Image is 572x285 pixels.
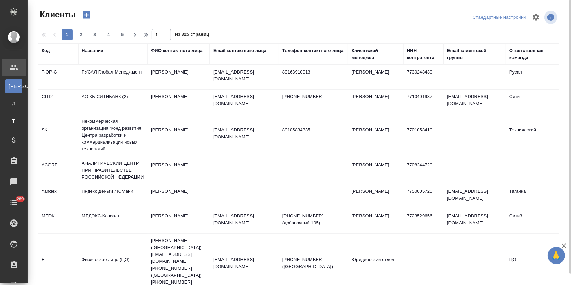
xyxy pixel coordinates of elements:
td: [PERSON_NAME] [147,209,210,233]
td: [EMAIL_ADDRESS][DOMAIN_NAME] [444,90,506,114]
td: Физическое лицо (ЦО) [78,253,147,277]
div: split button [471,12,528,23]
td: Yandex [38,184,78,209]
div: Email контактного лица [213,47,266,54]
div: Клиентский менеджер [352,47,400,61]
span: 3 [89,31,100,38]
td: 7750005725 [403,184,444,209]
td: АНАЛИТИЧЕСКИЙ ЦЕНТР ПРИ ПРАВИТЕЛЬСТВЕ РОССИЙСКОЙ ФЕДЕРАЦИИ [78,156,147,184]
td: [PERSON_NAME] [147,65,210,89]
button: 5 [117,29,128,40]
td: 7730248430 [403,65,444,89]
td: ЦО [506,253,561,277]
a: Т [5,114,22,128]
button: 🙏 [548,247,565,264]
td: ACGRF [38,158,78,182]
td: [PERSON_NAME] [147,184,210,209]
button: Создать [78,9,95,21]
button: 3 [89,29,100,40]
td: [PERSON_NAME] [147,158,210,182]
td: [PERSON_NAME] [348,65,403,89]
td: [PERSON_NAME] [147,123,210,147]
td: [PERSON_NAME] [348,209,403,233]
p: 89163910013 [282,69,345,76]
a: 289 [2,194,26,211]
td: SK [38,123,78,147]
p: [EMAIL_ADDRESS][DOMAIN_NAME] [213,213,275,226]
p: [PHONE_NUMBER] (добавочный 105) [282,213,345,226]
div: Ответственная команда [509,47,558,61]
div: Название [82,47,103,54]
td: [EMAIL_ADDRESS][DOMAIN_NAME] [444,184,506,209]
span: 🙏 [551,248,562,263]
td: Юридический отдел [348,253,403,277]
td: FL [38,253,78,277]
td: Сити [506,90,561,114]
td: [PERSON_NAME] [348,90,403,114]
td: [EMAIL_ADDRESS][DOMAIN_NAME] [444,209,506,233]
p: 89105834335 [282,127,345,133]
span: [PERSON_NAME] [9,83,19,90]
td: [PERSON_NAME] [348,123,403,147]
div: Email клиентской группы [447,47,502,61]
td: Яндекс Деньги / ЮМани [78,184,147,209]
td: T-OP-C [38,65,78,89]
td: Некоммерческая организация Фонд развития Центра разработки и коммерциализации новых технологий [78,114,147,156]
span: Клиенты [38,9,75,20]
button: 2 [75,29,87,40]
span: 289 [12,196,28,202]
td: 7701058410 [403,123,444,147]
p: [EMAIL_ADDRESS][DOMAIN_NAME] [213,93,275,107]
div: Телефон контактного лица [282,47,344,54]
p: [EMAIL_ADDRESS][DOMAIN_NAME] [213,69,275,83]
span: Посмотреть информацию [544,11,559,24]
td: 7723529656 [403,209,444,233]
span: 2 [75,31,87,38]
span: Д [9,100,19,107]
p: [PHONE_NUMBER] [282,93,345,100]
a: Д [5,97,22,111]
td: РУСАЛ Глобал Менеджмент [78,65,147,89]
p: [EMAIL_ADDRESS][DOMAIN_NAME] [213,256,275,270]
td: 7710401987 [403,90,444,114]
td: CITI2 [38,90,78,114]
div: ИНН контрагента [407,47,440,61]
div: ФИО контактного лица [151,47,203,54]
span: из 325 страниц [175,30,209,40]
span: 5 [117,31,128,38]
div: Код [42,47,50,54]
td: MEDK [38,209,78,233]
p: [EMAIL_ADDRESS][DOMAIN_NAME] [213,127,275,140]
button: 4 [103,29,114,40]
td: 7708244720 [403,158,444,182]
span: Т [9,118,19,124]
td: МЕДЭКС-Консалт [78,209,147,233]
span: 4 [103,31,114,38]
td: Технический [506,123,561,147]
span: Настроить таблицу [528,9,544,26]
td: - [403,253,444,277]
td: [PERSON_NAME] [348,184,403,209]
td: Сити3 [506,209,561,233]
td: [PERSON_NAME] [147,90,210,114]
td: АО КБ СИТИБАНК (2) [78,90,147,114]
td: Русал [506,65,561,89]
td: [PERSON_NAME] [348,158,403,182]
a: [PERSON_NAME] [5,79,22,93]
p: [PHONE_NUMBER] ([GEOGRAPHIC_DATA]) [282,256,345,270]
td: Таганка [506,184,561,209]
